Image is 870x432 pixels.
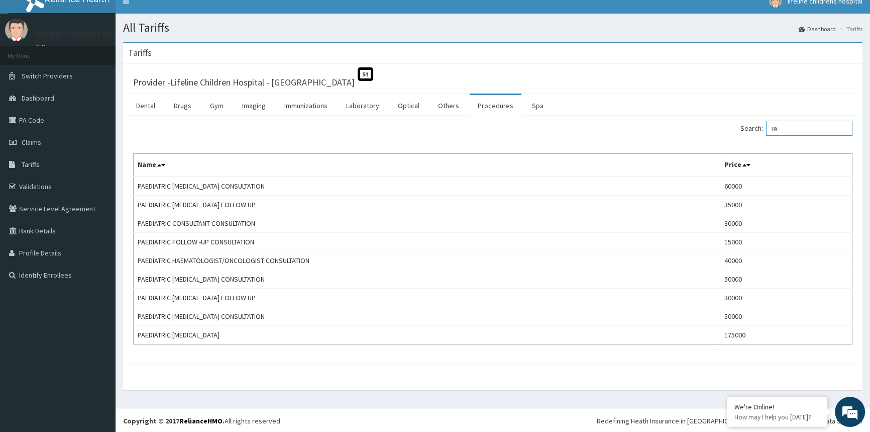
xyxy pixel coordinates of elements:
h3: Provider - Lifeline Children Hospital - [GEOGRAPHIC_DATA] [133,78,355,87]
h3: Tariffs [128,48,152,57]
td: PAEDIATRIC [MEDICAL_DATA] CONSULTATION [134,307,720,326]
a: Dental [128,95,163,116]
a: Optical [390,95,427,116]
a: Dashboard [799,25,836,33]
td: 60000 [720,177,852,196]
span: We're online! [58,127,139,228]
a: Spa [524,95,552,116]
img: User Image [5,19,28,41]
td: 35000 [720,196,852,214]
span: Tariffs [22,160,40,169]
li: Tariffs [837,25,862,33]
td: PAEDIATRIC CONSULTANT CONSULTATION [134,214,720,233]
th: Price [720,154,852,177]
strong: Copyright © 2017 . [123,416,225,425]
input: Search: [766,121,852,136]
td: PAEDIATRIC [MEDICAL_DATA] FOLLOW UP [134,196,720,214]
div: Minimize live chat window [165,5,189,29]
td: 30000 [720,289,852,307]
a: Laboratory [338,95,387,116]
a: Drugs [166,95,199,116]
textarea: Type your message and hit 'Enter' [5,275,191,310]
p: lifeline childrens hospital [35,29,135,38]
label: Search: [740,121,852,136]
td: 15000 [720,233,852,251]
img: d_794563401_company_1708531726252_794563401 [19,50,41,75]
td: 175000 [720,326,852,344]
p: How may I help you today? [734,413,820,421]
span: Switch Providers [22,71,73,80]
a: Others [430,95,467,116]
span: Dashboard [22,94,54,103]
span: Claims [22,138,41,147]
a: RelianceHMO [179,416,223,425]
td: PAEDIATRIC [MEDICAL_DATA] CONSULTATION [134,270,720,289]
td: 30000 [720,214,852,233]
td: 50000 [720,307,852,326]
td: PAEDIATRIC HAEMATOLOGIST/ONCOLOGIST CONSULTATION [134,251,720,270]
td: PAEDIATRIC [MEDICAL_DATA] [134,326,720,344]
td: 40000 [720,251,852,270]
div: Redefining Heath Insurance in [GEOGRAPHIC_DATA] using Telemedicine and Data Science! [597,416,862,426]
td: PAEDIATRIC FOLLOW -UP CONSULTATION [134,233,720,251]
a: Immunizations [276,95,336,116]
a: Gym [202,95,232,116]
div: We're Online! [734,402,820,411]
span: St [358,67,373,81]
td: 50000 [720,270,852,289]
td: PAEDIATRIC [MEDICAL_DATA] FOLLOW UP [134,289,720,307]
a: Online [35,43,59,50]
h1: All Tariffs [123,21,862,34]
a: Procedures [470,95,521,116]
div: Chat with us now [52,56,169,69]
th: Name [134,154,720,177]
td: PAEDIATRIC [MEDICAL_DATA] CONSULTATION [134,177,720,196]
a: Imaging [234,95,274,116]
